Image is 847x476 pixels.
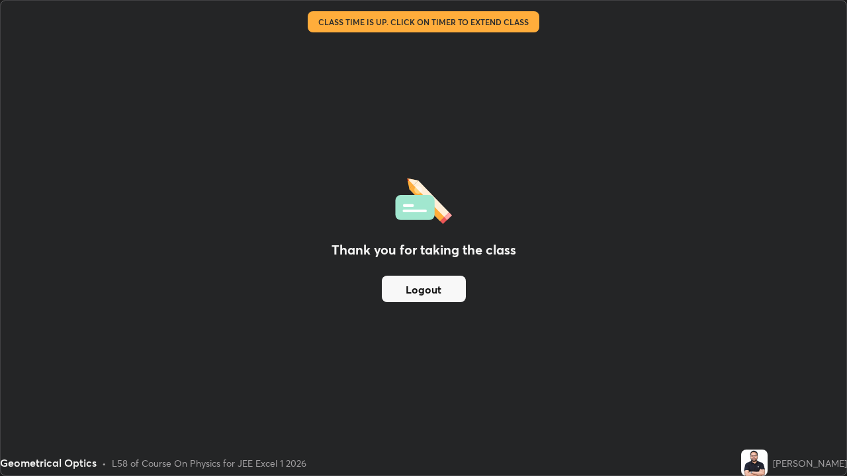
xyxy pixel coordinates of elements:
[382,276,466,302] button: Logout
[102,456,107,470] div: •
[112,456,306,470] div: L58 of Course On Physics for JEE Excel 1 2026
[773,456,847,470] div: [PERSON_NAME]
[395,174,452,224] img: offlineFeedback.1438e8b3.svg
[332,240,516,260] h2: Thank you for taking the class
[741,450,768,476] img: 75b7adc8d7144db7b3983a723ea8425d.jpg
